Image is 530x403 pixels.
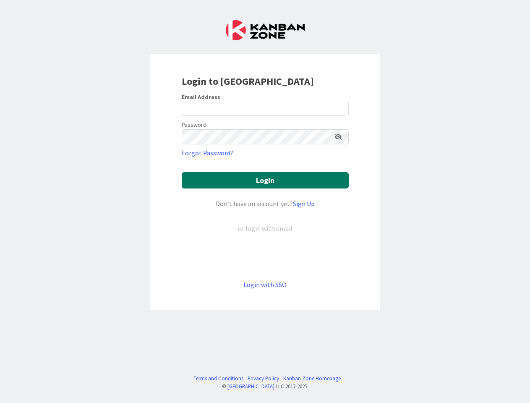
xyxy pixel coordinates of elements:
[182,148,233,158] a: Forgot Password?
[226,20,305,40] img: Kanban Zone
[182,120,206,129] label: Password
[189,382,341,390] div: © LLC 2017- 2025 .
[283,374,341,382] a: Kanban Zone Homepage
[182,199,349,209] div: Don’t have an account yet?
[293,199,315,208] a: Sign Up
[182,172,349,188] button: Login
[178,247,353,266] iframe: Sign in with Google Button
[182,93,220,101] label: Email Address
[193,374,243,382] a: Terms and Conditions
[182,75,314,88] b: Login to [GEOGRAPHIC_DATA]
[248,374,279,382] a: Privacy Policy
[243,280,287,289] a: Login with SSO
[227,383,274,390] a: [GEOGRAPHIC_DATA]
[236,223,295,233] div: or login with email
